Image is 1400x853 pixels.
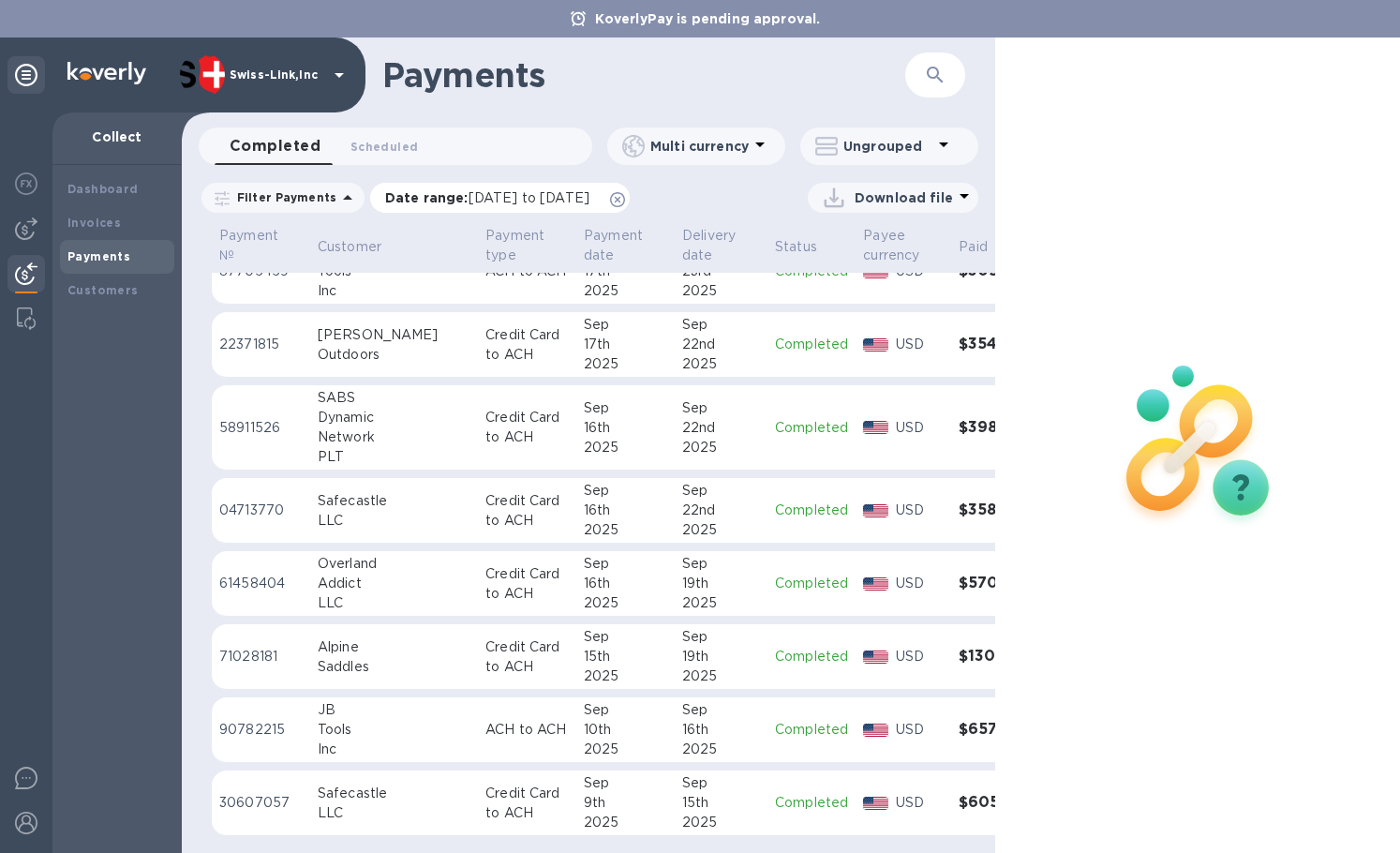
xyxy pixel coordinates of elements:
div: Sep [584,398,667,418]
p: USD [896,335,944,354]
div: 2025 [682,520,760,540]
img: USD [863,797,888,810]
div: 2025 [682,438,760,457]
div: Sep [682,481,760,501]
div: 2025 [584,593,667,613]
div: LLC [318,593,470,613]
img: USD [863,421,888,434]
p: Credit Card to ACH [485,637,569,677]
div: Sep [682,773,760,793]
div: Sep [584,481,667,501]
p: USD [896,574,944,593]
p: USD [896,793,944,813]
div: 15th [682,793,760,813]
p: Completed [775,335,848,354]
span: Payee currency [863,226,944,265]
span: [DATE] to [DATE] [469,190,589,205]
div: 22nd [682,501,760,520]
span: Scheduled [350,137,418,157]
div: PLT [318,447,470,467]
div: 16th [682,720,760,740]
h3: $657.15 [959,721,1025,739]
div: 2025 [682,740,760,759]
p: Completed [775,793,848,813]
p: USD [896,418,944,438]
div: Inc [318,740,470,759]
img: Foreign exchange [15,172,37,195]
b: Invoices [67,216,121,230]
b: Dashboard [67,182,139,196]
span: Paid [959,237,1012,257]
h1: Payments [382,55,905,95]
div: SABS [318,388,470,408]
span: Status [775,237,841,257]
div: 2025 [584,740,667,759]
img: USD [863,577,888,591]
p: Credit Card to ACH [485,784,569,823]
div: 2025 [584,813,667,832]
div: Outdoors [318,345,470,365]
p: Credit Card to ACH [485,325,569,365]
h3: $358.28 [959,501,1025,519]
div: Sep [682,554,760,574]
img: USD [863,504,888,517]
p: Completed [775,418,848,438]
div: Network [318,427,470,447]
div: LLC [318,511,470,531]
p: Credit Card to ACH [485,564,569,604]
div: Sep [584,627,667,647]
p: KoverlyPay is pending approval. [586,9,830,28]
div: 2025 [584,438,667,457]
span: Delivery date [682,226,760,265]
p: 61458404 [219,574,303,593]
p: USD [896,501,944,520]
div: 2025 [682,354,760,374]
p: Date range : [385,188,599,207]
div: Alpine [318,637,470,657]
p: 30607057 [219,793,303,813]
p: 58911526 [219,418,303,438]
span: Payment type [485,226,569,265]
p: 04713770 [219,501,303,520]
div: Sep [584,773,667,793]
img: USD [863,724,888,737]
div: 2025 [682,281,760,301]
p: Filter Payments [230,189,336,205]
p: Payment № [219,226,278,265]
div: 2025 [584,354,667,374]
div: 16th [584,574,667,593]
p: Payment type [485,226,544,265]
p: USD [896,647,944,666]
div: LLC [318,803,470,823]
div: Inc [318,281,470,301]
div: Date range:[DATE] to [DATE] [370,183,630,213]
p: Payee currency [863,226,919,265]
p: Download file [855,188,953,207]
div: JB [318,700,470,720]
b: Customers [67,283,139,297]
div: Sep [682,315,760,335]
p: Ungrouped [843,137,932,156]
p: 90782215 [219,720,303,740]
div: 17th [584,335,667,354]
img: USD [863,651,888,664]
p: USD [896,720,944,740]
span: Payment № [219,226,303,265]
div: 15th [584,647,667,666]
p: Status [775,237,817,257]
div: 19th [682,647,760,666]
p: Paid [959,237,988,257]
p: 71028181 [219,647,303,666]
img: USD [863,338,888,352]
div: 19th [682,574,760,593]
div: 2025 [584,666,667,686]
span: Completed [230,133,320,159]
div: 10th [584,720,667,740]
div: Safecastle [318,491,470,511]
h3: $130.00 [959,648,1025,666]
div: 9th [584,793,667,813]
div: 16th [584,501,667,520]
div: Safecastle [318,784,470,803]
div: 22nd [682,418,760,438]
div: Sep [584,700,667,720]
